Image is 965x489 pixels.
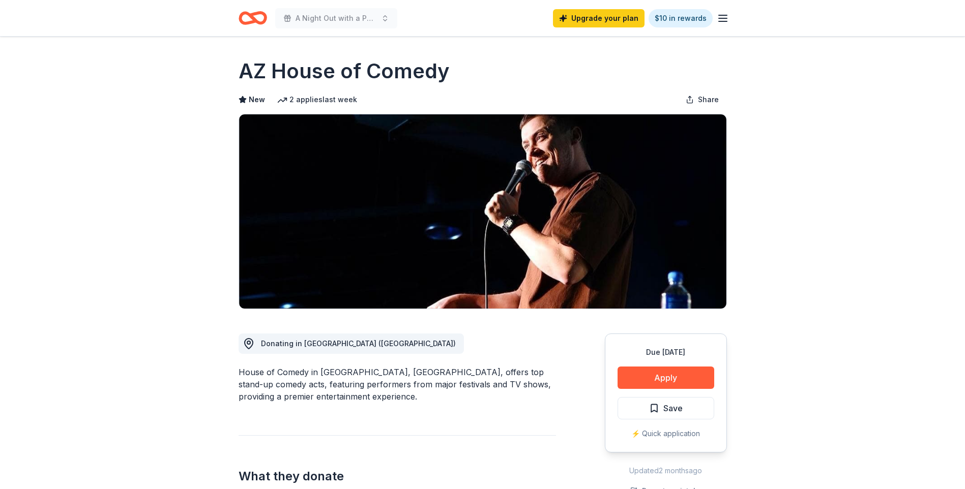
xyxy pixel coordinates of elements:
[239,366,556,403] div: House of Comedy in [GEOGRAPHIC_DATA], [GEOGRAPHIC_DATA], offers top stand-up comedy acts, featuri...
[261,339,456,348] span: Donating in [GEOGRAPHIC_DATA] ([GEOGRAPHIC_DATA])
[239,57,450,85] h1: AZ House of Comedy
[239,114,726,309] img: Image for AZ House of Comedy
[277,94,357,106] div: 2 applies last week
[239,468,556,484] h2: What they donate
[618,427,714,440] div: ⚡️ Quick application
[296,12,377,24] span: A Night Out with a Purpose: Inaugural BASIS Charter Schools Gala
[275,8,397,28] button: A Night Out with a Purpose: Inaugural BASIS Charter Schools Gala
[698,94,719,106] span: Share
[618,366,714,389] button: Apply
[249,94,265,106] span: New
[605,465,727,477] div: Updated 2 months ago
[618,397,714,419] button: Save
[618,346,714,358] div: Due [DATE]
[553,9,645,27] a: Upgrade your plan
[649,9,713,27] a: $10 in rewards
[663,402,683,415] span: Save
[239,6,267,30] a: Home
[678,89,727,110] button: Share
